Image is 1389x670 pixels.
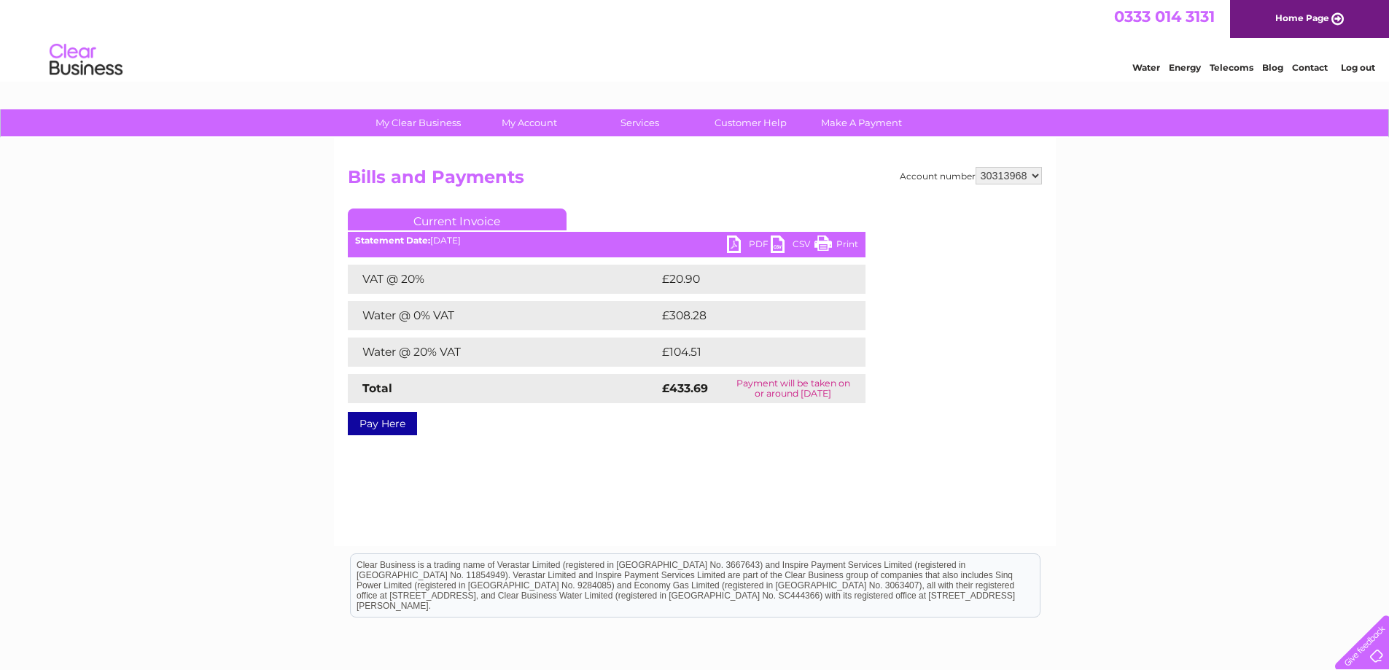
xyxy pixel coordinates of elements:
[662,381,708,395] strong: £433.69
[469,109,589,136] a: My Account
[900,167,1042,184] div: Account number
[580,109,700,136] a: Services
[351,8,1040,71] div: Clear Business is a trading name of Verastar Limited (registered in [GEOGRAPHIC_DATA] No. 3667643...
[727,235,771,257] a: PDF
[658,338,838,367] td: £104.51
[348,412,417,435] a: Pay Here
[358,109,478,136] a: My Clear Business
[1169,62,1201,73] a: Energy
[348,235,865,246] div: [DATE]
[348,209,567,230] a: Current Invoice
[1210,62,1253,73] a: Telecoms
[348,265,658,294] td: VAT @ 20%
[1114,7,1215,26] a: 0333 014 3131
[658,265,837,294] td: £20.90
[1262,62,1283,73] a: Blog
[348,301,658,330] td: Water @ 0% VAT
[355,235,430,246] b: Statement Date:
[1341,62,1375,73] a: Log out
[1132,62,1160,73] a: Water
[771,235,814,257] a: CSV
[658,301,840,330] td: £308.28
[690,109,811,136] a: Customer Help
[801,109,922,136] a: Make A Payment
[49,38,123,82] img: logo.png
[814,235,858,257] a: Print
[348,167,1042,195] h2: Bills and Payments
[721,374,865,403] td: Payment will be taken on or around [DATE]
[362,381,392,395] strong: Total
[348,338,658,367] td: Water @ 20% VAT
[1292,62,1328,73] a: Contact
